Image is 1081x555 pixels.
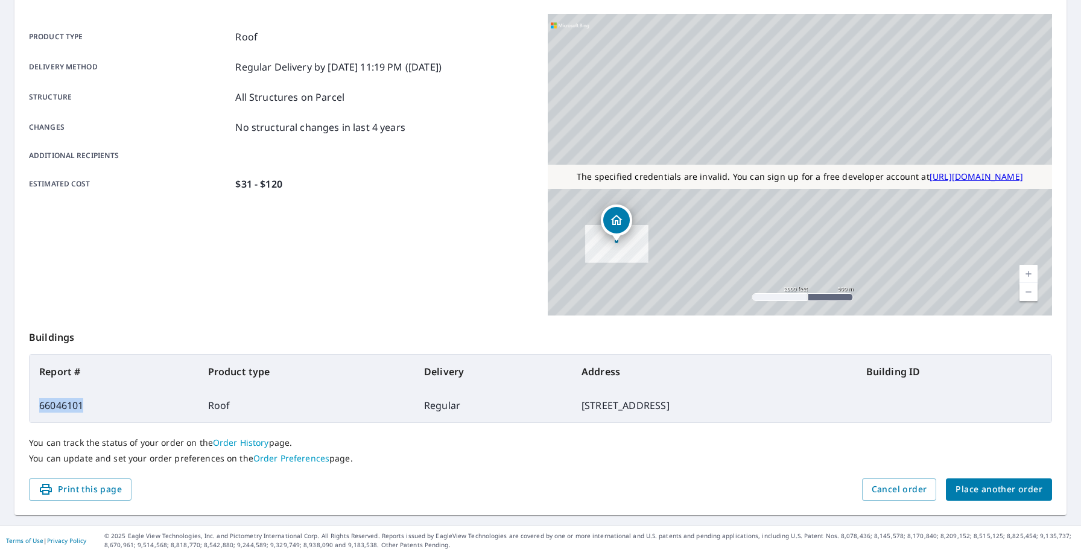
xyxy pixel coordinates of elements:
p: Roof [235,30,258,44]
p: Structure [29,90,230,104]
div: The specified credentials are invalid. You can sign up for a free developer account at http://www... [548,165,1052,189]
p: Changes [29,120,230,135]
button: Place another order [946,478,1052,501]
span: Print this page [39,482,122,497]
a: Order History [213,437,269,448]
th: Report # [30,355,198,388]
p: All Structures on Parcel [235,90,344,104]
a: [URL][DOMAIN_NAME] [930,171,1023,182]
th: Address [572,355,857,388]
th: Building ID [857,355,1051,388]
button: Cancel order [862,478,937,501]
td: 66046101 [30,388,198,422]
p: Delivery method [29,60,230,74]
p: No structural changes in last 4 years [235,120,405,135]
p: $31 - $120 [235,177,282,191]
p: © 2025 Eagle View Technologies, Inc. and Pictometry International Corp. All Rights Reserved. Repo... [104,531,1075,550]
button: Print this page [29,478,132,501]
a: Order Preferences [253,452,329,464]
div: The specified credentials are invalid. You can sign up for a free developer account at [548,165,1052,189]
td: [STREET_ADDRESS] [572,388,857,422]
p: Regular Delivery by [DATE] 11:19 PM ([DATE]) [235,60,442,74]
p: | [6,537,86,544]
p: You can update and set your order preferences on the page. [29,453,1052,464]
div: Dropped pin, building 1, Residential property, 1770 Marylhurst Dr West Linn, OR 97068 [601,205,632,242]
span: Cancel order [872,482,927,497]
a: Privacy Policy [47,536,86,545]
p: Buildings [29,316,1052,354]
td: Regular [414,388,572,422]
span: Place another order [956,482,1042,497]
p: Estimated cost [29,177,230,191]
p: You can track the status of your order on the page. [29,437,1052,448]
p: Additional recipients [29,150,230,161]
th: Delivery [414,355,572,388]
p: Product type [29,30,230,44]
th: Product type [198,355,414,388]
a: Current Level 14, Zoom In [1019,265,1038,283]
a: Current Level 14, Zoom Out [1019,283,1038,301]
a: Terms of Use [6,536,43,545]
td: Roof [198,388,414,422]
